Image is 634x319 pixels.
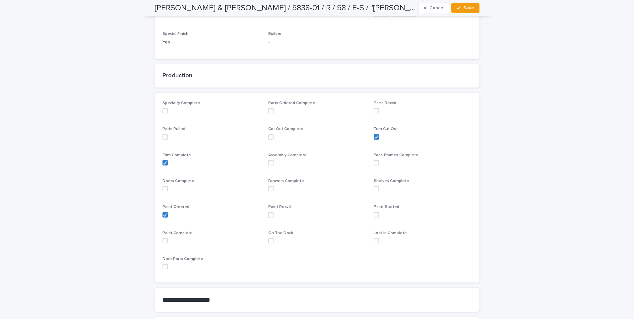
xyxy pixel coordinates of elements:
span: Paint Complete [162,231,193,235]
h2: Panzarella, Misti & Patrick / 5838-01 / R / 58 / E-S / "Ayres Custom Works, LLC" / Alor Allred [155,3,415,13]
span: Special Finish [162,32,188,36]
span: Parts Ordered Complete [268,101,315,105]
button: Cancel [418,3,450,13]
span: Parts Recvd [374,101,396,105]
span: Paint Recvd [268,205,291,209]
span: Door Parts Complete [162,257,203,261]
span: Doors Complete. [162,179,195,183]
span: Trim Complete [162,153,191,157]
h2: Production [162,72,472,80]
span: Assembly Complete [268,153,307,157]
span: Paint Started [374,205,399,209]
span: Cancel [429,6,444,10]
span: Specialty Complete [162,101,200,105]
span: Cut Out Complete [268,127,303,131]
span: On The Dock [268,231,293,235]
span: Paint Ordered [162,205,189,209]
span: Lock In Complete. [374,231,408,235]
span: Parts Pulled [162,127,185,131]
p: - [268,39,366,46]
span: Drawers Complete [268,179,304,183]
span: Save [463,6,474,10]
span: Trim Cut Out [374,127,398,131]
span: Face Frames Complete [374,153,418,157]
span: Builder [268,32,282,36]
button: Save [451,3,479,13]
span: Shelves Complete [374,179,409,183]
p: Yes [162,39,260,46]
